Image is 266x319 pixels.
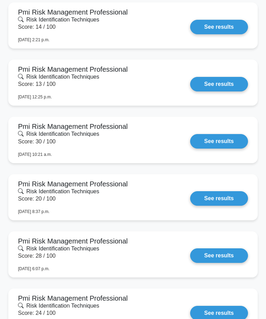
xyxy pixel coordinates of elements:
a: See results [190,134,248,149]
a: See results [190,191,248,206]
a: See results [190,248,248,263]
a: See results [190,77,248,91]
a: See results [190,20,248,34]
